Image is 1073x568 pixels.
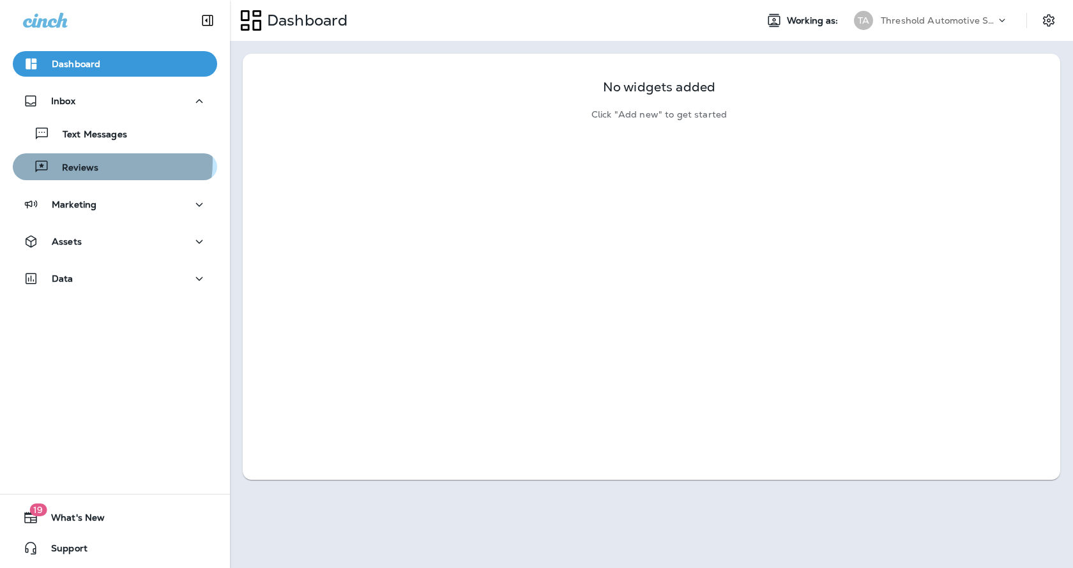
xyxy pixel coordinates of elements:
[787,15,841,26] span: Working as:
[881,15,996,26] p: Threshold Automotive Service dba Grease Monkey
[13,535,217,561] button: Support
[1037,9,1060,32] button: Settings
[52,273,73,284] p: Data
[13,153,217,180] button: Reviews
[13,88,217,114] button: Inbox
[262,11,347,30] p: Dashboard
[50,129,127,141] p: Text Messages
[52,236,82,247] p: Assets
[13,120,217,147] button: Text Messages
[38,543,88,558] span: Support
[52,199,96,210] p: Marketing
[13,266,217,291] button: Data
[591,109,727,120] p: Click "Add new" to get started
[854,11,873,30] div: TA
[13,192,217,217] button: Marketing
[13,229,217,254] button: Assets
[38,512,105,528] span: What's New
[13,505,217,530] button: 19What's New
[49,162,98,174] p: Reviews
[13,51,217,77] button: Dashboard
[190,8,225,33] button: Collapse Sidebar
[29,503,47,516] span: 19
[603,82,715,93] p: No widgets added
[52,59,100,69] p: Dashboard
[51,96,75,106] p: Inbox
